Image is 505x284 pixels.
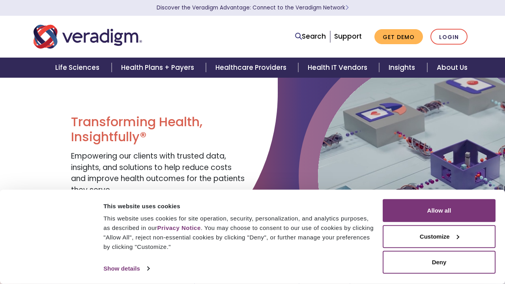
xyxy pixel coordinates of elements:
a: Discover the Veradigm Advantage: Connect to the Veradigm NetworkLearn More [157,4,349,11]
a: Insights [379,58,427,78]
a: Get Demo [374,29,423,45]
a: Life Sciences [46,58,111,78]
div: This website uses cookies [103,201,374,211]
a: Privacy Notice [157,224,200,231]
img: Veradigm logo [34,24,142,50]
a: Show details [103,263,149,275]
a: Login [430,29,468,45]
button: Customize [383,225,496,248]
a: Health IT Vendors [298,58,379,78]
a: Support [334,32,362,41]
button: Allow all [383,199,496,222]
h1: Transforming Health, Insightfully® [71,114,247,145]
span: Learn More [345,4,349,11]
a: Search [295,31,326,42]
div: This website uses cookies for site operation, security, personalization, and analytics purposes, ... [103,214,374,252]
a: Health Plans + Payers [112,58,206,78]
a: Healthcare Providers [206,58,298,78]
button: Deny [383,251,496,274]
span: Empowering our clients with trusted data, insights, and solutions to help reduce costs and improv... [71,151,245,195]
a: About Us [427,58,477,78]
